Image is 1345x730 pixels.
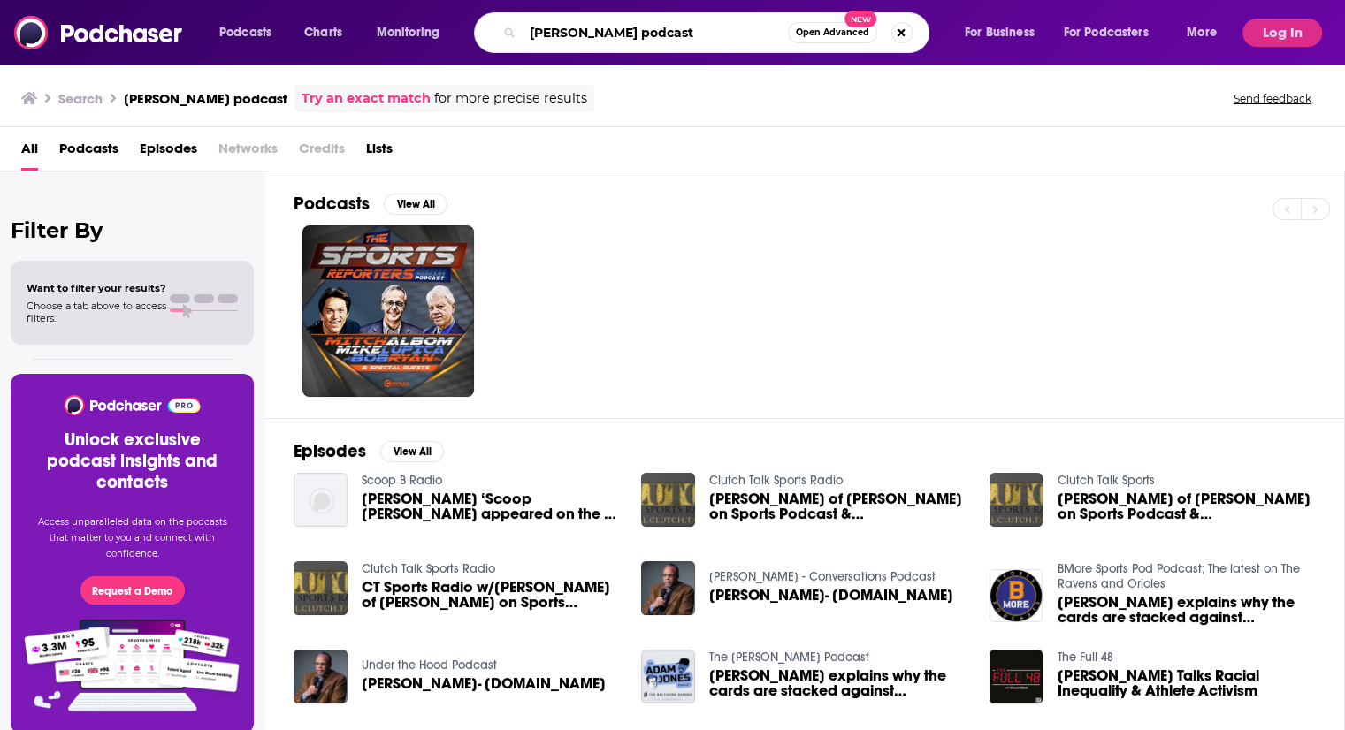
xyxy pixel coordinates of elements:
[641,473,695,527] img: Jamal Murphy of Bill Rhoden on Sports Podcast & Bill Bender Sporting News CFB National Writer
[362,561,495,576] a: Clutch Talk Sports Radio
[709,668,968,698] span: [PERSON_NAME] explains why the cards are stacked against [PERSON_NAME] | The [PERSON_NAME] Podcast
[219,20,271,45] span: Podcasts
[362,580,621,610] span: CT Sports Radio w/[PERSON_NAME] of [PERSON_NAME] on Sports Podcast & [PERSON_NAME] of Sporting News
[27,300,166,324] span: Choose a tab above to access filters.
[1174,19,1239,47] button: open menu
[384,194,447,215] button: View All
[19,619,246,712] img: Pro Features
[1057,668,1316,698] a: Bill Rhoden Talks Racial Inequality & Athlete Activism
[380,441,444,462] button: View All
[1057,561,1299,591] a: BMore Sports Pod Podcast; The latest on The Ravens and Orioles
[58,90,103,107] h3: Search
[952,19,1057,47] button: open menu
[294,193,447,215] a: PodcastsView All
[124,90,287,107] h3: [PERSON_NAME] podcast
[304,20,342,45] span: Charts
[796,28,869,37] span: Open Advanced
[990,473,1043,527] img: Jamal Murphy of Bill Rhoden on Sports Podcast & Bill Bender Sporting News CFB National Writer
[362,491,621,521] a: Brandon ‘Scoop B’ Robinson appeared on the "Bill Rhoden on Sports" podcast with host Bill Rhoden ...
[641,561,695,615] img: Bill Rhoden- Theundefeated.com
[1057,668,1316,698] span: [PERSON_NAME] Talks Racial Inequality & Athlete Activism
[709,588,953,603] a: Bill Rhoden- Theundefeated.com
[21,134,38,171] a: All
[293,19,353,47] a: Charts
[1187,20,1217,45] span: More
[140,134,197,171] a: Episodes
[366,134,393,171] a: Lists
[362,473,442,488] a: Scoop B Radio
[302,88,431,109] a: Try an exact match
[709,473,843,488] a: Clutch Talk Sports Radio
[14,16,184,49] img: Podchaser - Follow, Share and Rate Podcasts
[1057,650,1112,665] a: The Full 48
[294,473,348,527] img: Brandon ‘Scoop B’ Robinson appeared on the "Bill Rhoden on Sports" podcast with host Bill Rhoden ...
[362,658,497,673] a: Under the Hood Podcast
[709,569,936,584] a: Jonathan Hood - Conversations Podcast
[1057,595,1316,625] span: [PERSON_NAME] explains why the cards are stacked against [PERSON_NAME] | The [PERSON_NAME] Podcast
[80,576,185,605] button: Request a Demo
[709,668,968,698] a: Bill Rhoden explains why the cards are stacked against Lamar Jackson | The Adam Jones Podcast
[32,514,233,562] p: Access unparalleled data on the podcasts that matter to you and connect with confidence.
[990,650,1043,703] img: Bill Rhoden Talks Racial Inequality & Athlete Activism
[844,11,876,27] span: New
[362,580,621,610] a: CT Sports Radio w/Jamal Murphy of Bill Rhoden on Sports Podcast & Bill Bender of Sporting News
[63,395,202,415] img: Podchaser - Follow, Share and Rate Podcasts
[1057,491,1316,521] span: [PERSON_NAME] of [PERSON_NAME] on Sports Podcast & [PERSON_NAME] Sporting News CFB National Writer
[294,193,370,215] h2: Podcasts
[218,134,278,171] span: Networks
[1242,19,1322,47] button: Log In
[1057,473,1154,488] a: Clutch Talk Sports
[362,491,621,521] span: [PERSON_NAME] ‘Scoop [PERSON_NAME] appeared on the "[PERSON_NAME] on Sports" podcast with host [P...
[990,569,1043,623] img: Bill Rhoden explains why the cards are stacked against Lamar Jackson | The Adam Jones Podcast
[1057,491,1316,521] a: Jamal Murphy of Bill Rhoden on Sports Podcast & Bill Bender Sporting News CFB National Writer
[364,19,462,47] button: open menu
[709,650,869,665] a: The Adam Jones Podcast
[1228,91,1317,106] button: Send feedback
[377,20,439,45] span: Monitoring
[709,588,953,603] span: [PERSON_NAME]- [DOMAIN_NAME]
[1052,19,1174,47] button: open menu
[294,561,348,615] img: CT Sports Radio w/Jamal Murphy of Bill Rhoden on Sports Podcast & Bill Bender of Sporting News
[434,88,587,109] span: for more precise results
[788,22,877,43] button: Open AdvancedNew
[523,19,788,47] input: Search podcasts, credits, & more...
[1064,20,1149,45] span: For Podcasters
[965,20,1035,45] span: For Business
[27,282,166,294] span: Want to filter your results?
[32,430,233,493] h3: Unlock exclusive podcast insights and contacts
[362,676,606,691] span: [PERSON_NAME]- [DOMAIN_NAME]
[641,650,695,703] img: Bill Rhoden explains why the cards are stacked against Lamar Jackson | The Adam Jones Podcast
[59,134,118,171] a: Podcasts
[709,491,968,521] span: [PERSON_NAME] of [PERSON_NAME] on Sports Podcast & [PERSON_NAME] Sporting News CFB National Writer
[1057,595,1316,625] a: Bill Rhoden explains why the cards are stacked against Lamar Jackson | The Adam Jones Podcast
[362,676,606,691] a: Bill Rhoden- theundefeated.com
[11,217,254,243] h2: Filter By
[299,134,345,171] span: Credits
[491,12,946,53] div: Search podcasts, credits, & more...
[207,19,294,47] button: open menu
[294,650,348,703] img: Bill Rhoden- theundefeated.com
[294,440,366,462] h2: Episodes
[709,491,968,521] a: Jamal Murphy of Bill Rhoden on Sports Podcast & Bill Bender Sporting News CFB National Writer
[294,440,444,462] a: EpisodesView All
